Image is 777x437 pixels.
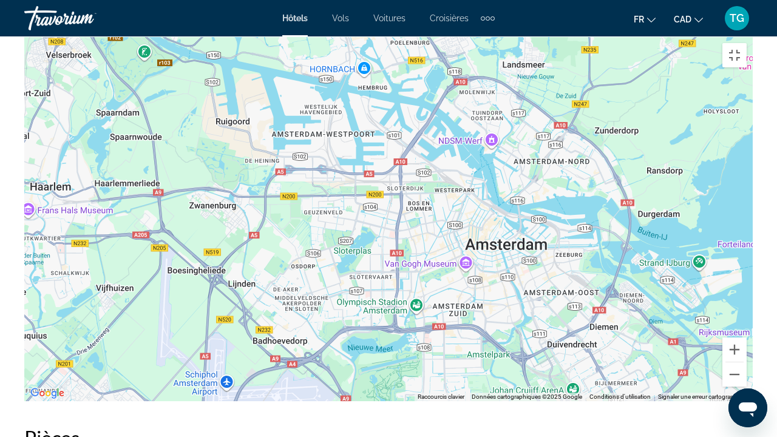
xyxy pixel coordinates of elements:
[418,393,464,401] button: Raccourcis clavier
[728,388,767,427] iframe: Bouton de lancement de la fenêtre de messagerie
[589,393,651,400] a: Conditions d'utilisation (s'ouvre dans un nouvel onglet)
[481,8,495,28] button: Extra navigation items
[472,393,582,400] span: Données cartographiques ©2025 Google
[730,12,744,24] span: TG
[721,5,753,31] button: User Menu
[27,385,67,401] img: Google
[27,385,67,401] a: Ouvrir cette zone dans Google Maps (dans une nouvelle fenêtre)
[634,15,644,24] span: fr
[430,13,469,23] a: Croisières
[722,43,747,67] button: Passer en plein écran
[373,13,405,23] a: Voitures
[722,362,747,387] button: Zoom arrière
[282,13,308,23] a: Hôtels
[332,13,349,23] a: Vols
[674,15,691,24] span: CAD
[634,10,656,28] button: Change language
[24,2,146,34] a: Travorium
[722,337,747,362] button: Zoom avant
[658,393,749,400] a: Signaler une erreur cartographique
[674,10,703,28] button: Change currency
